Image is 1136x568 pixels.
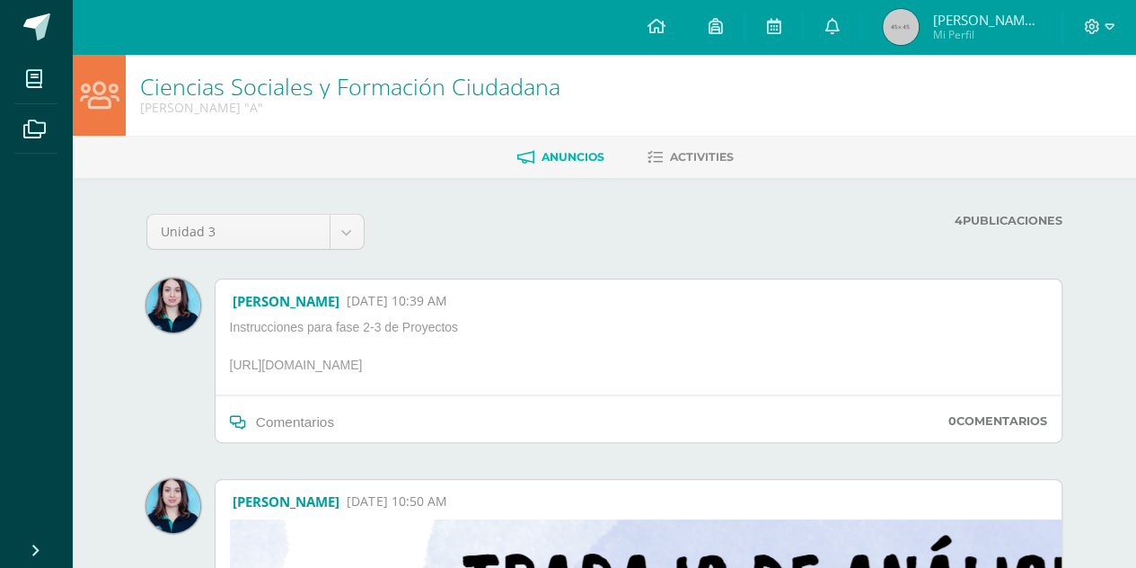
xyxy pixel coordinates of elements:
[140,71,560,102] a: Ciencias Sociales y Formación Ciudadana
[347,292,446,310] span: [DATE] 10:39 AM
[533,214,1061,227] label: Publicaciones
[948,414,1047,428] label: Comentarios
[223,357,498,380] p: [URL][DOMAIN_NAME]
[146,279,200,333] img: cccdcb54ef791fe124cc064e0dd18e00.png
[948,414,956,428] strong: 0
[256,414,334,430] span: Comentarios
[146,479,200,533] img: cccdcb54ef791fe124cc064e0dd18e00.png
[932,27,1040,42] span: Mi Perfil
[347,493,446,510] span: [DATE] 10:50 AM
[223,319,498,342] p: Instrucciones para fase 2-3 de Proyectos
[233,292,339,310] a: [PERSON_NAME]
[883,9,919,45] img: 45x45
[161,215,316,249] span: Unidad 3
[670,150,734,164] span: Activities
[542,150,604,164] span: Anuncios
[147,215,364,249] a: Unidad 3
[517,143,604,172] a: Anuncios
[140,99,560,116] div: Quinto Bachillerato 'A'
[140,74,560,99] h1: Ciencias Sociales y Formación Ciudadana
[932,11,1040,29] span: [PERSON_NAME][DATE]
[647,143,734,172] a: Activities
[954,214,962,227] strong: 4
[233,493,339,510] a: [PERSON_NAME]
